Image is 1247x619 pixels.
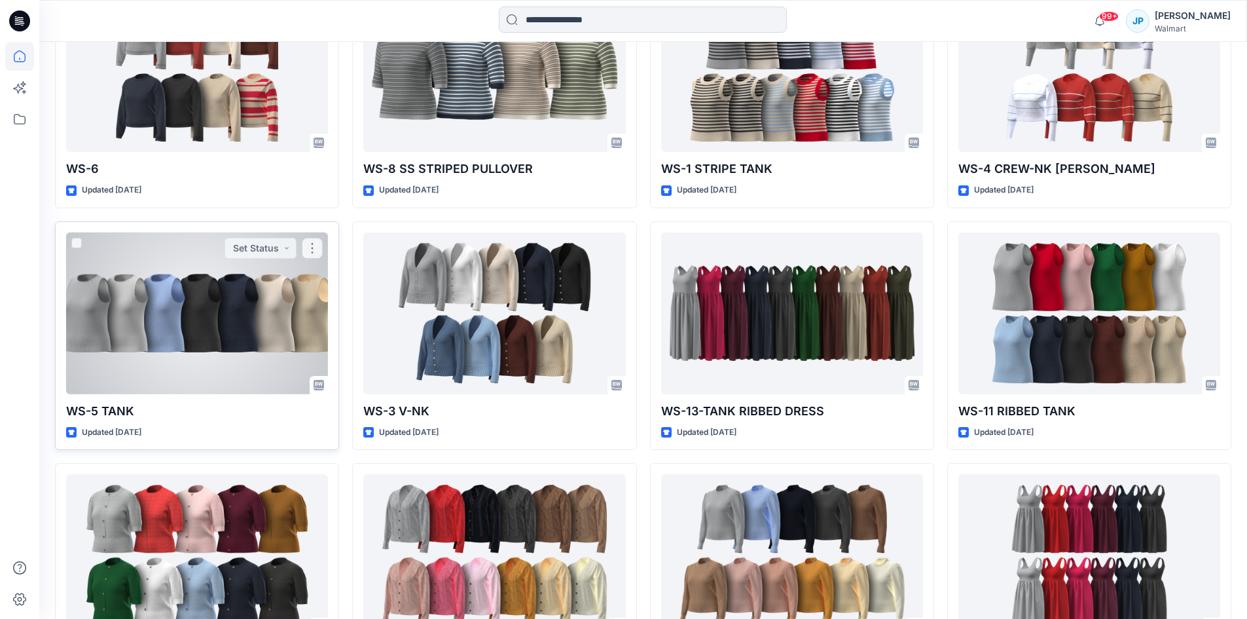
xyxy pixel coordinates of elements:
p: WS-11 RIBBED TANK [958,402,1220,421]
p: WS-6 [66,160,328,178]
div: Walmart [1155,24,1231,33]
p: WS-3 V-NK [363,402,625,421]
div: JP [1126,9,1149,33]
p: Updated [DATE] [82,426,141,440]
p: WS-13-TANK RIBBED DRESS [661,402,923,421]
a: WS-13-TANK RIBBED DRESS [661,233,923,394]
a: WS-11 RIBBED TANK [958,233,1220,394]
a: WS-5 TANK [66,233,328,394]
p: WS-1 STRIPE TANK [661,160,923,178]
p: WS-5 TANK [66,402,328,421]
p: Updated [DATE] [82,183,141,197]
p: Updated [DATE] [974,426,1034,440]
p: Updated [DATE] [974,183,1034,197]
p: Updated [DATE] [379,426,439,440]
div: [PERSON_NAME] [1155,8,1231,24]
p: Updated [DATE] [677,183,736,197]
p: Updated [DATE] [677,426,736,440]
p: WS-4 CREW-NK [PERSON_NAME] [958,160,1220,178]
p: Updated [DATE] [379,183,439,197]
a: WS-3 V-NK [363,233,625,394]
span: 99+ [1099,11,1119,22]
p: WS-8 SS STRIPED PULLOVER [363,160,625,178]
